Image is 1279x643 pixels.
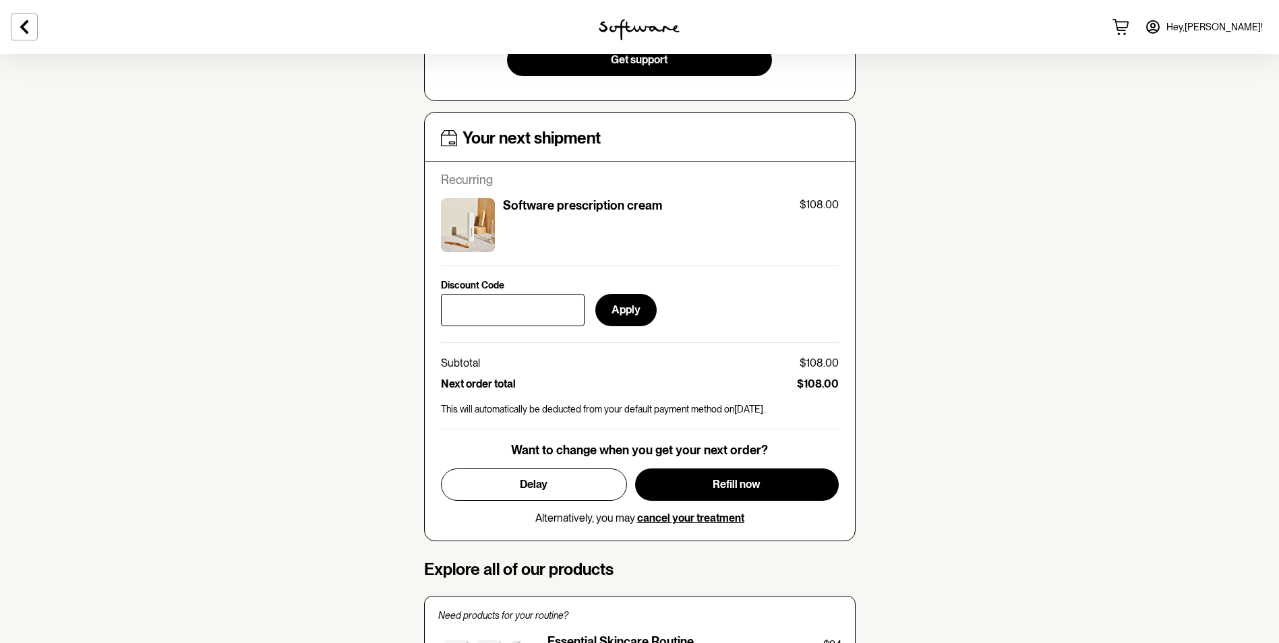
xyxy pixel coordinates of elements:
p: Alternatively, you may [535,512,744,524]
p: $108.00 [800,198,839,211]
p: Discount Code [441,280,504,291]
span: Get support [611,53,667,66]
h4: Explore all of our products [424,560,856,580]
button: Delay [441,468,627,501]
img: ckrj7zkjy00033h5xptmbqh6o.jpg [441,198,495,252]
span: Delay [520,478,547,491]
a: Hey,[PERSON_NAME]! [1137,11,1271,43]
button: cancel your treatment [637,512,744,524]
p: Next order total [441,377,516,390]
button: Apply [595,294,657,326]
button: Get support [507,44,772,76]
button: Refill now [635,468,839,501]
h4: Your next shipment [463,129,601,148]
p: Subtotal [441,357,480,369]
span: Hey, [PERSON_NAME] ! [1166,22,1263,33]
p: Need products for your routine? [438,610,841,621]
p: Want to change when you get your next order? [511,443,768,458]
p: Recurring [441,173,839,187]
img: software logo [599,19,680,40]
span: Refill now [713,478,761,491]
p: Software prescription cream [503,198,662,213]
p: $108.00 [797,377,839,390]
p: This will automatically be deducted from your default payment method on [DATE] . [441,404,839,415]
p: $108.00 [800,357,839,369]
